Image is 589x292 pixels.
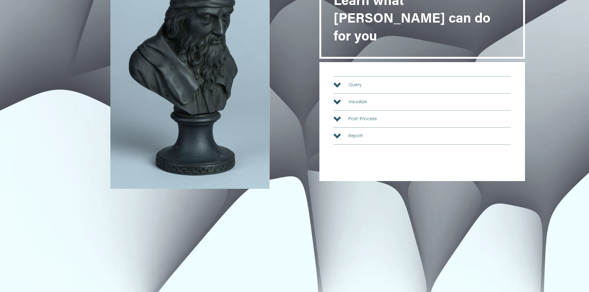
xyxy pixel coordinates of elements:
button: Query [334,77,511,93]
span: Visualize [341,99,511,105]
button: Report [334,128,511,144]
span: Report [341,133,511,139]
button: Visualize [334,94,511,110]
span: Query [341,82,511,88]
button: Post-Process [334,111,511,127]
span: Post-Process [341,116,511,122]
